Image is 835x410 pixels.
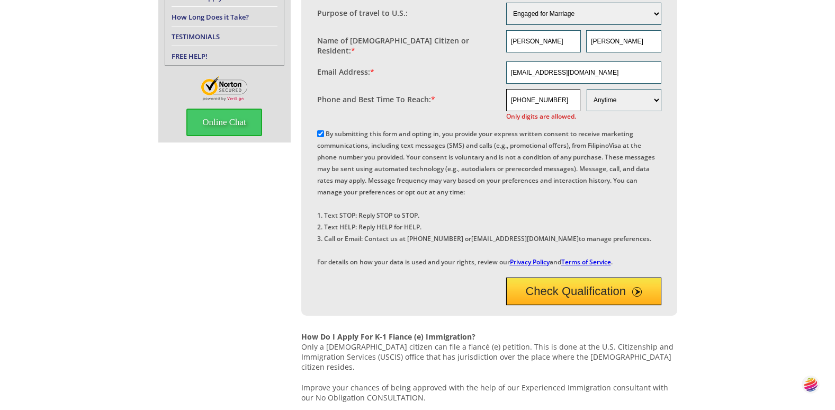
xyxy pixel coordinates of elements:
input: Last Name [586,30,661,52]
input: Email Address [506,61,661,84]
label: Purpose of travel to U.S.: [317,8,408,18]
input: First Name [506,30,581,52]
a: Terms of Service [561,257,611,266]
a: Privacy Policy [510,257,550,266]
a: FREE HELP! [172,51,208,61]
p: Improve your chances of being approved with the help of our Experienced Immigration consultant wi... [301,382,677,403]
input: Phone [506,89,580,111]
span: Only digits are allowed. [506,111,661,122]
p: Only a [DEMOGRAPHIC_DATA] citizen can file a fiancé (e) petition. This is done at the U.S. Citize... [301,332,677,372]
label: Name of [DEMOGRAPHIC_DATA] Citizen or Resident: [317,35,496,56]
input: By submitting this form and opting in, you provide your express written consent to receive market... [317,130,324,137]
label: Phone and Best Time To Reach: [317,94,435,104]
label: Email Address: [317,67,374,77]
strong: How Do I Apply For K-1 Fiance (e) Immigration? [301,332,475,342]
a: TESTIMONIALS [172,32,220,41]
select: Phone and Best Reach Time are required. [587,89,661,111]
label: By submitting this form and opting in, you provide your express written consent to receive market... [317,129,655,266]
img: svg+xml;base64,PHN2ZyB3aWR0aD0iNDQiIGhlaWdodD0iNDQiIHZpZXdCb3g9IjAgMCA0NCA0NCIgZmlsbD0ibm9uZSIgeG... [802,375,820,394]
span: Online Chat [186,109,262,136]
button: Check Qualification [506,278,661,305]
a: How Long Does it Take? [172,12,249,22]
